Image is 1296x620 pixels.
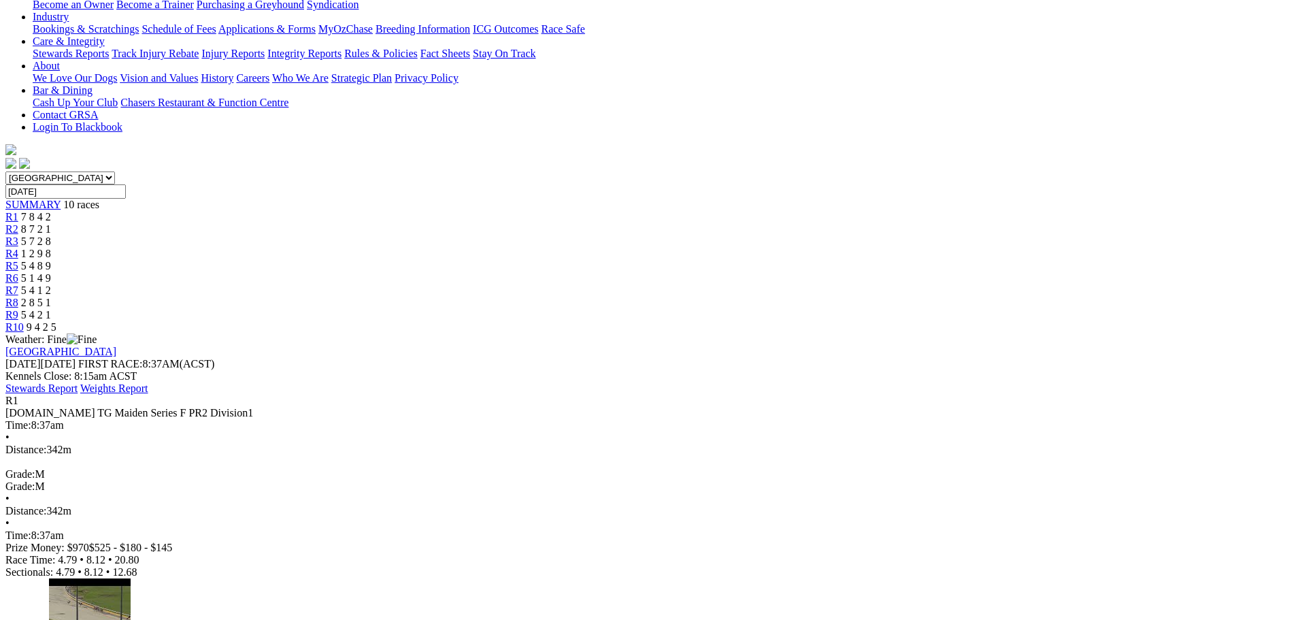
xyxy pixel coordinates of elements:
[33,109,98,120] a: Contact GRSA
[33,97,1291,109] div: Bar & Dining
[5,529,31,541] span: Time:
[5,321,24,333] a: R10
[27,321,56,333] span: 9 4 2 5
[21,260,51,272] span: 5 4 8 9
[218,23,316,35] a: Applications & Forms
[21,309,51,321] span: 5 4 2 1
[5,358,76,370] span: [DATE]
[21,235,51,247] span: 5 7 2 8
[33,72,117,84] a: We Love Our Dogs
[5,284,18,296] a: R7
[5,444,1291,456] div: 342m
[108,554,112,566] span: •
[5,542,1291,554] div: Prize Money: $970
[5,211,18,223] a: R1
[112,566,137,578] span: 12.68
[5,419,1291,431] div: 8:37am
[21,223,51,235] span: 8 7 2 1
[63,199,99,210] span: 10 races
[5,272,18,284] a: R6
[5,468,35,480] span: Grade:
[78,566,82,578] span: •
[5,407,1291,419] div: [DOMAIN_NAME] TG Maiden Series F PR2 Division1
[78,358,214,370] span: 8:37AM(ACST)
[5,333,97,345] span: Weather: Fine
[21,297,51,308] span: 2 8 5 1
[58,554,77,566] span: 4.79
[5,505,1291,517] div: 342m
[5,199,61,210] a: SUMMARY
[21,272,51,284] span: 5 1 4 9
[5,235,18,247] a: R3
[267,48,342,59] a: Integrity Reports
[201,48,265,59] a: Injury Reports
[473,23,538,35] a: ICG Outcomes
[33,35,105,47] a: Care & Integrity
[395,72,459,84] a: Privacy Policy
[5,223,18,235] a: R2
[106,566,110,578] span: •
[80,382,148,394] a: Weights Report
[541,23,584,35] a: Race Safe
[115,554,139,566] span: 20.80
[5,480,1291,493] div: M
[120,72,198,84] a: Vision and Values
[86,554,105,566] span: 8.12
[33,23,1291,35] div: Industry
[5,144,16,155] img: logo-grsa-white.png
[376,23,470,35] a: Breeding Information
[5,184,126,199] input: Select date
[33,48,1291,60] div: Care & Integrity
[5,419,31,431] span: Time:
[56,566,75,578] span: 4.79
[5,444,46,455] span: Distance:
[420,48,470,59] a: Fact Sheets
[89,542,173,553] span: $525 - $180 - $145
[318,23,373,35] a: MyOzChase
[5,260,18,272] a: R5
[5,431,10,443] span: •
[272,72,329,84] a: Who We Are
[33,48,109,59] a: Stewards Reports
[5,395,18,406] span: R1
[33,97,118,108] a: Cash Up Your Club
[5,566,53,578] span: Sectionals:
[5,370,1291,382] div: Kennels Close: 8:15am ACST
[142,23,216,35] a: Schedule of Fees
[112,48,199,59] a: Track Injury Rebate
[33,72,1291,84] div: About
[19,158,30,169] img: twitter.svg
[21,211,51,223] span: 7 8 4 2
[33,121,122,133] a: Login To Blackbook
[473,48,535,59] a: Stay On Track
[5,505,46,517] span: Distance:
[33,23,139,35] a: Bookings & Scratchings
[344,48,418,59] a: Rules & Policies
[33,84,93,96] a: Bar & Dining
[33,60,60,71] a: About
[5,529,1291,542] div: 8:37am
[5,480,35,492] span: Grade:
[5,517,10,529] span: •
[80,554,84,566] span: •
[5,468,1291,480] div: M
[5,309,18,321] a: R9
[5,382,78,394] a: Stewards Report
[21,248,51,259] span: 1 2 9 8
[5,297,18,308] a: R8
[5,248,18,259] a: R4
[5,346,116,357] a: [GEOGRAPHIC_DATA]
[331,72,392,84] a: Strategic Plan
[78,358,142,370] span: FIRST RACE:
